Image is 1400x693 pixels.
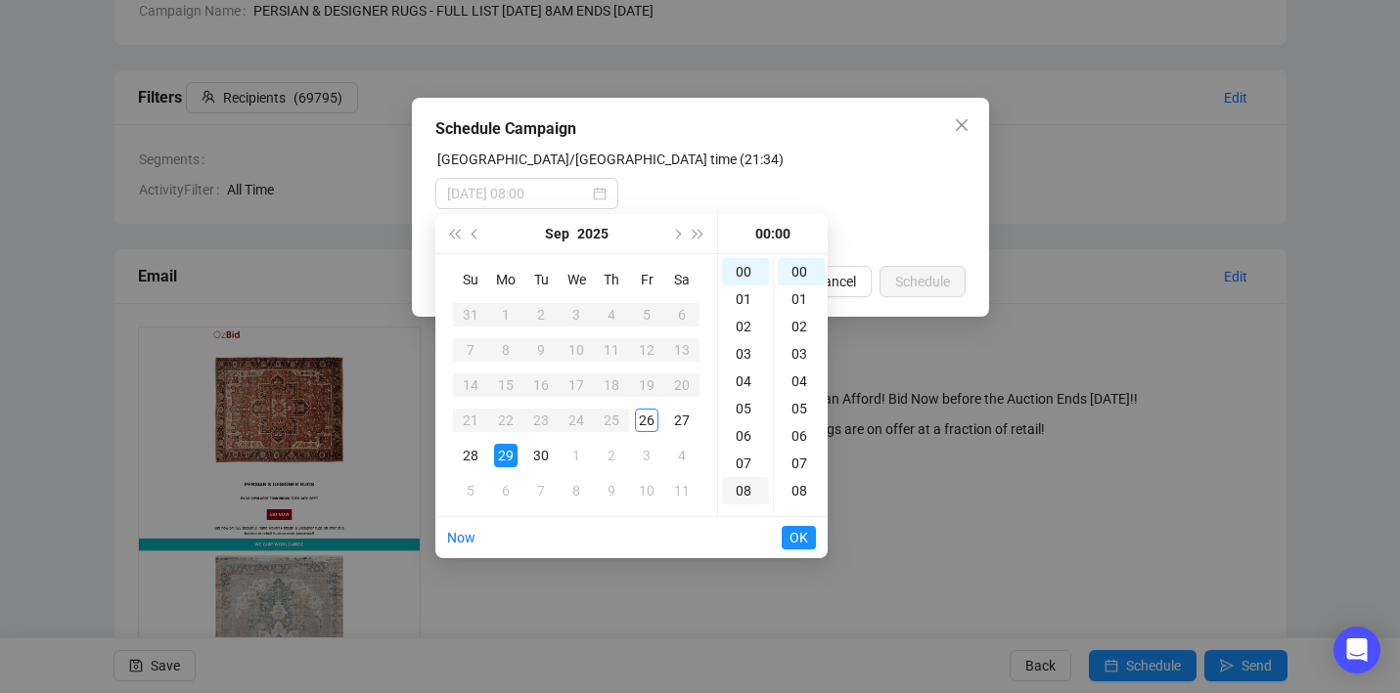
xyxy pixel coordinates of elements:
[523,368,559,403] td: 2025-09-16
[880,266,966,297] button: Schedule
[488,473,523,508] td: 2025-10-06
[594,368,629,403] td: 2025-09-18
[600,479,623,502] div: 9
[465,214,486,253] button: Previous month (PageUp)
[565,303,588,326] div: 3
[629,473,664,508] td: 2025-10-10
[778,450,825,477] div: 07
[459,409,482,432] div: 21
[529,479,553,502] div: 7
[790,519,808,556] span: OK
[665,214,687,253] button: Next month (PageDown)
[635,444,658,467] div: 3
[722,313,769,340] div: 02
[594,403,629,438] td: 2025-09-25
[523,297,559,332] td: 2025-09-02
[494,444,518,467] div: 29
[559,332,594,368] td: 2025-09-10
[453,473,488,508] td: 2025-10-05
[629,262,664,297] th: Fr
[488,368,523,403] td: 2025-09-15
[1333,627,1380,673] div: Open Intercom Messenger
[722,258,769,285] div: 00
[778,285,825,313] div: 01
[778,395,825,422] div: 05
[600,444,623,467] div: 2
[635,373,658,397] div: 19
[459,479,482,502] div: 5
[954,117,970,133] span: close
[629,403,664,438] td: 2025-09-26
[722,340,769,368] div: 03
[600,373,623,397] div: 18
[447,183,589,204] input: Select date
[443,214,465,253] button: Last year (Control + left)
[600,409,623,432] div: 25
[778,422,825,450] div: 06
[494,373,518,397] div: 15
[722,395,769,422] div: 05
[629,438,664,473] td: 2025-10-03
[688,214,709,253] button: Next year (Control + right)
[453,438,488,473] td: 2025-09-28
[670,338,694,362] div: 13
[664,262,700,297] th: Sa
[488,262,523,297] th: Mo
[799,266,872,297] button: Cancel
[594,262,629,297] th: Th
[629,368,664,403] td: 2025-09-19
[815,271,856,292] span: Cancel
[523,473,559,508] td: 2025-10-07
[488,332,523,368] td: 2025-09-08
[529,409,553,432] div: 23
[782,526,816,549] button: OK
[459,444,482,467] div: 28
[494,338,518,362] div: 8
[635,303,658,326] div: 5
[664,297,700,332] td: 2025-09-06
[600,303,623,326] div: 4
[529,373,553,397] div: 16
[559,262,594,297] th: We
[459,303,482,326] div: 31
[565,373,588,397] div: 17
[726,214,820,253] div: 00:00
[722,477,769,504] div: 08
[494,479,518,502] div: 6
[435,117,966,141] div: Schedule Campaign
[565,409,588,432] div: 24
[523,403,559,438] td: 2025-09-23
[488,438,523,473] td: 2025-09-29
[565,444,588,467] div: 1
[664,473,700,508] td: 2025-10-11
[529,444,553,467] div: 30
[559,297,594,332] td: 2025-09-03
[594,297,629,332] td: 2025-09-04
[778,477,825,504] div: 08
[629,297,664,332] td: 2025-09-05
[447,530,475,545] a: Now
[635,479,658,502] div: 10
[494,409,518,432] div: 22
[722,368,769,395] div: 04
[670,409,694,432] div: 27
[946,109,977,141] button: Close
[778,368,825,395] div: 04
[664,438,700,473] td: 2025-10-04
[488,297,523,332] td: 2025-09-01
[529,303,553,326] div: 2
[559,473,594,508] td: 2025-10-08
[565,338,588,362] div: 10
[453,403,488,438] td: 2025-09-21
[600,338,623,362] div: 11
[594,438,629,473] td: 2025-10-02
[664,368,700,403] td: 2025-09-20
[629,332,664,368] td: 2025-09-12
[523,262,559,297] th: Tu
[722,450,769,477] div: 07
[722,504,769,532] div: 09
[453,368,488,403] td: 2025-09-14
[559,403,594,438] td: 2025-09-24
[664,403,700,438] td: 2025-09-27
[670,303,694,326] div: 6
